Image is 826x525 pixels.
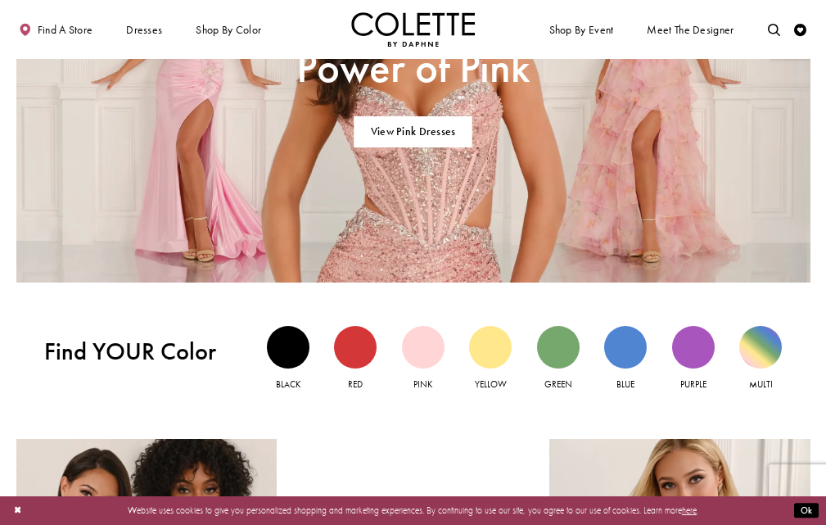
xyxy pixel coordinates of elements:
[765,12,783,47] a: Toggle search
[469,326,512,369] div: Yellow view
[196,24,261,36] span: Shop by color
[7,500,28,522] button: Close Dialog
[351,12,476,47] img: Colette by Daphne
[537,326,580,369] div: Green view
[739,326,782,392] a: Multi view Multi
[604,326,647,369] div: Blue view
[475,378,507,390] span: Yellow
[644,12,738,47] a: Meet the designer
[354,116,472,148] a: View Pink Dresses
[16,12,96,47] a: Find a store
[739,326,782,369] div: Multi view
[672,326,715,392] a: Purple view Purple
[267,326,309,369] div: Black view
[267,326,309,392] a: Black view Black
[546,12,616,47] span: Shop By Event
[351,12,476,47] a: Visit Home Page
[749,378,773,390] span: Multi
[413,378,432,390] span: Pink
[44,337,239,366] span: Find YOUR Color
[334,326,377,392] a: Red view Red
[647,24,733,36] span: Meet the designer
[193,12,264,47] span: Shop by color
[792,12,810,47] a: Check Wishlist
[402,326,445,369] div: Pink view
[544,378,572,390] span: Green
[126,24,162,36] span: Dresses
[672,326,715,369] div: Purple view
[549,24,614,36] span: Shop By Event
[604,326,647,392] a: Blue view Blue
[680,378,706,390] span: Purple
[682,505,697,516] a: here
[402,326,445,392] a: Pink view Pink
[276,378,300,390] span: Black
[348,378,363,390] span: Red
[296,43,530,91] span: Power of Pink
[89,502,737,518] p: Website uses cookies to give you personalized shopping and marketing experiences. By continuing t...
[469,326,512,392] a: Yellow view Yellow
[794,503,819,518] button: Submit Dialog
[616,378,634,390] span: Blue
[537,326,580,392] a: Green view Green
[123,12,165,47] span: Dresses
[38,24,93,36] span: Find a store
[334,326,377,369] div: Red view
